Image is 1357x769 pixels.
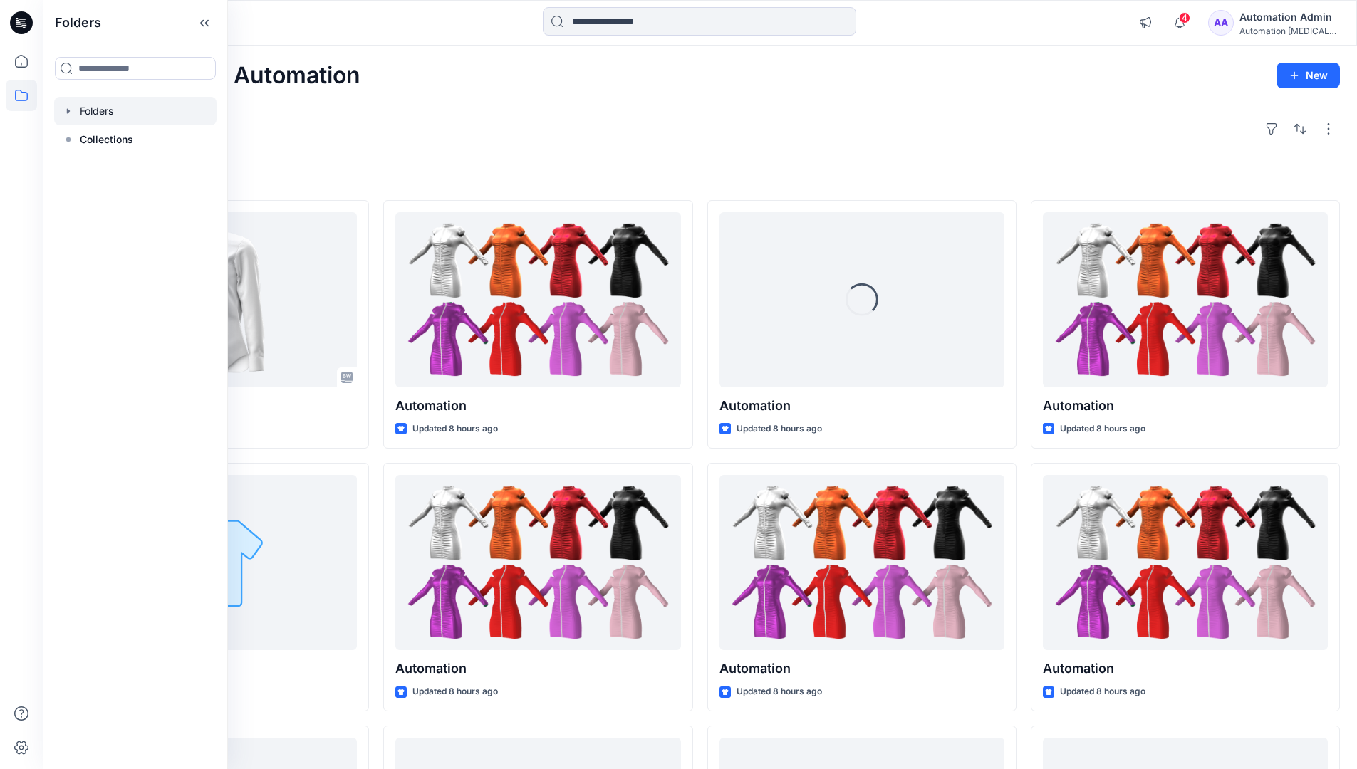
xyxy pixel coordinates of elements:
[1043,475,1328,651] a: Automation
[1277,63,1340,88] button: New
[1239,9,1339,26] div: Automation Admin
[1239,26,1339,36] div: Automation [MEDICAL_DATA]...
[412,684,498,699] p: Updated 8 hours ago
[395,475,680,651] a: Automation
[1043,396,1328,416] p: Automation
[412,422,498,436] p: Updated 8 hours ago
[395,396,680,416] p: Automation
[1179,12,1190,23] span: 4
[395,212,680,388] a: Automation
[1060,422,1145,436] p: Updated 8 hours ago
[395,659,680,679] p: Automation
[60,169,1340,186] h4: Styles
[1043,212,1328,388] a: Automation
[737,422,822,436] p: Updated 8 hours ago
[719,475,1004,651] a: Automation
[1208,10,1234,36] div: AA
[719,396,1004,416] p: Automation
[1043,659,1328,679] p: Automation
[719,659,1004,679] p: Automation
[80,131,133,148] p: Collections
[1060,684,1145,699] p: Updated 8 hours ago
[737,684,822,699] p: Updated 8 hours ago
